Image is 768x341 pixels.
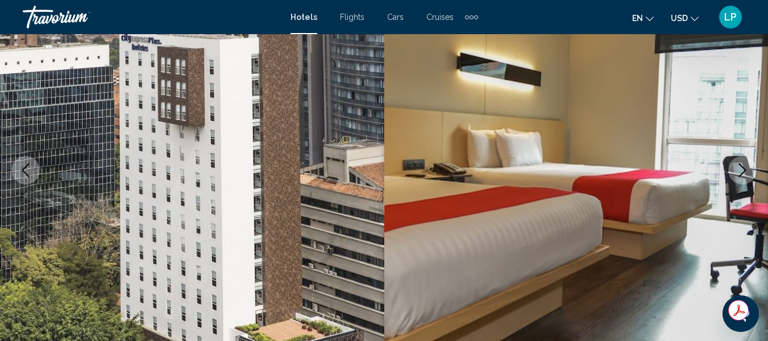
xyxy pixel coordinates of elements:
span: en [632,14,643,23]
button: User Menu [716,5,745,29]
iframe: Button to launch messaging window [723,295,759,332]
a: Cruises [426,13,454,22]
a: Flights [340,13,364,22]
button: Previous image [11,156,40,184]
button: Extra navigation items [465,8,478,26]
a: Hotels [290,13,317,22]
a: Cars [387,13,404,22]
button: Change language [632,10,654,26]
span: USD [671,14,688,23]
button: Next image [728,156,757,184]
span: LP [724,11,737,23]
button: Change currency [671,10,699,26]
a: Travorium [23,6,279,28]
